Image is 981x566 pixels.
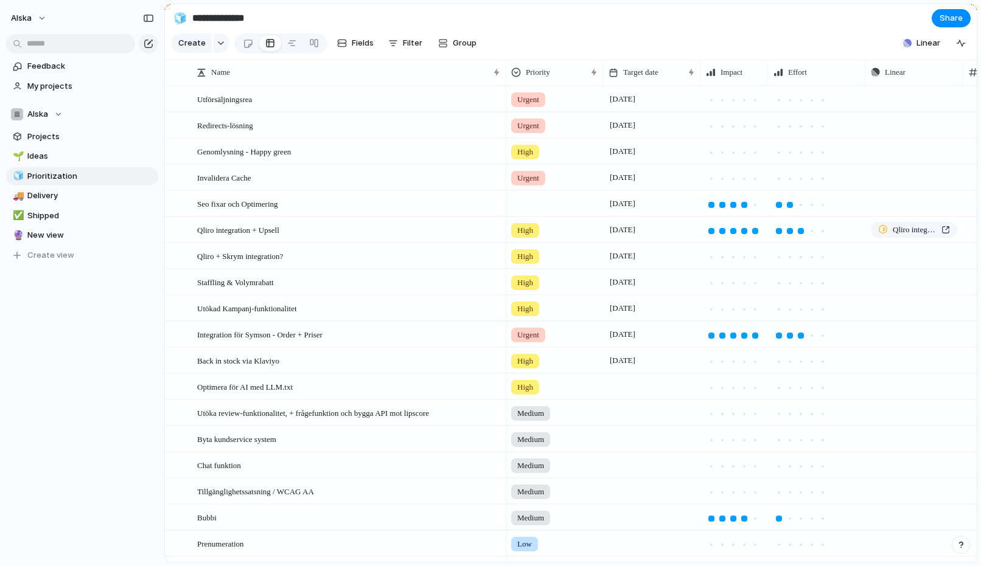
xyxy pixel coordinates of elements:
[893,224,937,236] span: Qliro integration + Upsell
[6,57,158,75] a: Feedback
[11,170,23,182] button: 🧊
[6,128,158,146] a: Projects
[932,9,971,27] button: Share
[517,224,533,236] span: High
[6,147,158,165] a: 🌱Ideas
[940,12,963,24] span: Share
[607,118,638,133] span: [DATE]
[197,223,279,236] span: Qliro integration + Upsell
[211,66,230,78] span: Name
[607,196,638,211] span: [DATE]
[197,510,217,524] span: Bubbi
[607,301,638,316] span: [DATE]
[332,33,379,53] button: Fields
[11,190,23,202] button: 🚚
[13,150,21,164] div: 🌱
[6,105,158,123] button: Alska
[6,226,158,244] a: 🔮New view
[871,222,957,238] a: Qliro integration + Upsell
[517,120,539,132] span: Urgent
[197,144,291,158] span: Genomlysning - Happy green
[517,407,544,419] span: Medium
[27,190,154,202] span: Delivery
[517,538,532,550] span: Low
[607,275,638,289] span: [DATE]
[788,66,807,78] span: Effort
[197,536,244,550] span: Prenumeration
[526,66,550,78] span: Priority
[517,146,533,158] span: High
[13,229,21,243] div: 🔮
[13,189,21,203] div: 🚚
[197,353,279,367] span: Back in stock via Klaviyo
[13,169,21,183] div: 🧊
[607,353,638,368] span: [DATE]
[517,460,544,472] span: Medium
[173,10,187,26] div: 🧊
[517,172,539,184] span: Urgent
[197,170,251,184] span: Invalidera Cache
[197,432,276,446] span: Byta kundservice system
[5,9,53,28] button: alska
[11,210,23,222] button: ✅
[607,92,638,106] span: [DATE]
[6,77,158,95] a: My projects
[11,229,23,241] button: 🔮
[170,9,190,28] button: 🧊
[453,37,477,49] span: Group
[607,327,638,342] span: [DATE]
[11,150,23,162] button: 🌱
[6,207,158,225] a: ✅Shipped
[27,229,154,241] span: New view
[13,209,21,223] div: ✅
[517,250,533,263] span: High
[6,187,158,205] a: 🚚Delivery
[352,37,374,49] span: Fields
[916,37,940,49] span: Linear
[178,37,206,49] span: Create
[721,66,742,78] span: Impact
[517,329,539,341] span: Urgent
[607,223,638,237] span: [DATE]
[197,458,241,472] span: Chat funktion
[27,170,154,182] span: Prioritization
[197,118,253,132] span: Redirects-lösning
[383,33,427,53] button: Filter
[27,131,154,143] span: Projects
[517,303,533,315] span: High
[517,433,544,446] span: Medium
[27,210,154,222] span: Shipped
[197,301,297,315] span: Utökad Kampanj-funktionalitet
[197,249,283,263] span: Qliro + Skrym integration?
[27,60,154,72] span: Feedback
[27,108,48,120] span: Alska
[6,167,158,185] a: 🧊Prioritization
[517,512,544,524] span: Medium
[197,92,252,106] span: Utförsäljningsrea
[623,66,658,78] span: Target date
[197,379,293,393] span: Optimera för AI med LLM.txt
[517,381,533,393] span: High
[607,249,638,263] span: [DATE]
[403,37,422,49] span: Filter
[197,406,429,419] span: Utöka review-funktionalitet, + frågefunktion och bygga API mot lipscore
[517,355,533,367] span: High
[898,34,945,52] button: Linear
[11,12,32,24] span: alska
[607,170,638,185] span: [DATE]
[517,277,533,289] span: High
[171,33,212,53] button: Create
[517,486,544,498] span: Medium
[197,275,274,289] span: Staffling & Volymrabatt
[517,94,539,106] span: Urgent
[27,249,74,261] span: Create view
[6,246,158,264] button: Create view
[197,484,314,498] span: Tillgänglighetssatsning / WCAG AA
[197,196,278,210] span: Seo fixar och Optimering
[432,33,483,53] button: Group
[197,327,323,341] span: Integration för Symson - Order + Priser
